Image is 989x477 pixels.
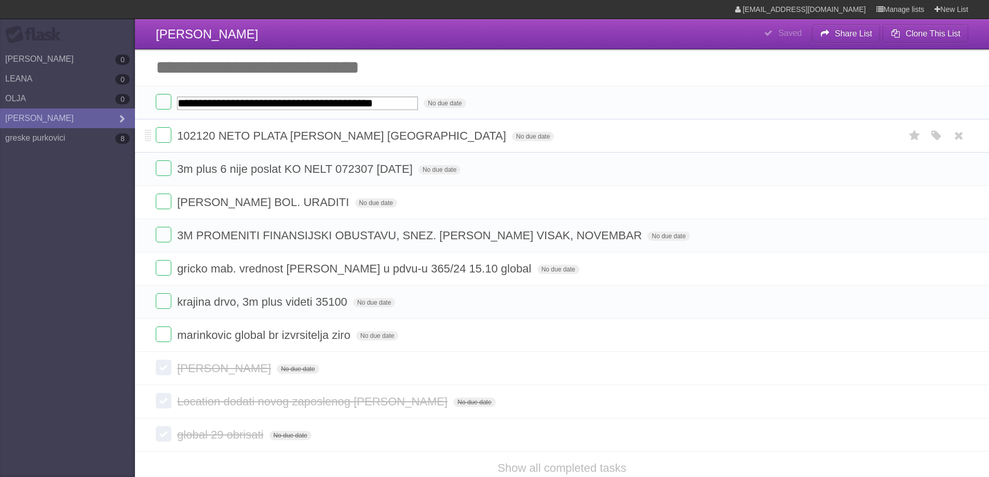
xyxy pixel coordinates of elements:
[277,364,319,374] span: No due date
[905,29,960,38] b: Clone This List
[177,329,353,342] span: marinkovic global br izvrsitelja ziro
[156,293,171,309] label: Done
[115,54,130,65] b: 0
[156,360,171,375] label: Done
[156,326,171,342] label: Done
[453,398,495,407] span: No due date
[537,265,579,274] span: No due date
[177,362,274,375] span: [PERSON_NAME]
[156,393,171,408] label: Done
[269,431,311,440] span: No due date
[835,29,872,38] b: Share List
[356,331,398,340] span: No due date
[115,94,130,104] b: 0
[177,162,415,175] span: 3m plus 6 nije poslat KO NELT 072307 [DATE]
[5,25,67,44] div: Flask
[177,295,350,308] span: krajina drvo, 3m plus videti 35100
[156,194,171,209] label: Done
[512,132,554,141] span: No due date
[115,133,130,144] b: 8
[424,99,466,108] span: No due date
[156,94,171,110] label: Done
[418,165,460,174] span: No due date
[778,29,802,37] b: Saved
[156,260,171,276] label: Done
[647,231,689,241] span: No due date
[177,428,266,441] span: global 29 obrisati
[812,24,880,43] button: Share List
[355,198,397,208] span: No due date
[156,160,171,176] label: Done
[177,129,509,142] span: 102120 NETO PLATA [PERSON_NAME] [GEOGRAPHIC_DATA]
[177,262,534,275] span: gricko mab. vrednost [PERSON_NAME] u pdvu-u 365/24 15.10 global
[156,426,171,442] label: Done
[177,229,644,242] span: 3M PROMENITI FINANSIJSKI OBUSTAVU, SNEZ. [PERSON_NAME] VISAK, NOVEMBAR
[115,74,130,85] b: 0
[156,127,171,143] label: Done
[177,395,450,408] span: Location dodati novog zaposlenog [PERSON_NAME]
[156,227,171,242] label: Done
[905,127,925,144] label: Star task
[883,24,968,43] button: Clone This List
[156,27,258,41] span: [PERSON_NAME]
[177,196,351,209] span: [PERSON_NAME] BOL. URADITI
[353,298,395,307] span: No due date
[497,461,626,474] a: Show all completed tasks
